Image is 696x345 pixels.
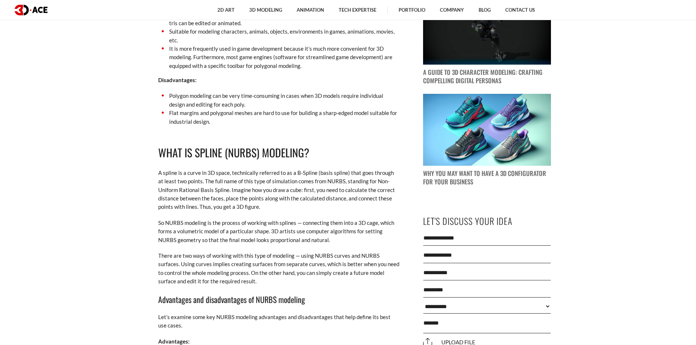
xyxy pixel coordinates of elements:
li: It is more frequently used in game development because it’s much more convenient for 3D modeling.... [158,45,399,70]
h3: Advantages and disadvantages of NURBS modeling [158,293,399,306]
p: A Guide to 3D Character Modeling: Crafting Compelling Digital Personas [423,68,551,85]
h2: What is Spline (NURBS) Modeling? [158,144,399,161]
p: There are two ways of working with this type of modeling — using NURBS curves and NURBS surfaces.... [158,252,399,286]
p: Let's Discuss Your Idea [423,213,551,229]
li: Flat margins and polygonal meshes are hard to use for building a sharp-edged model suitable for i... [158,109,399,126]
li: Suitable for modeling characters, animals, objects, environments in games, animations, movies, etc. [158,27,399,45]
li: Polygon modeling can be very time-consuming in cases when 3D models require individual design and... [158,92,399,109]
p: Why You May Want to Have a 3D Configurator for Your Business [423,169,551,186]
p: A spline is a curve in 3D space, technically referred to as a B-Spline (basis spline) that goes t... [158,169,399,211]
p: Disadvantages: [158,76,399,84]
img: logo dark [15,5,47,15]
p: Let’s examine some key NURBS modeling advantages and disadvantages that help define its best use ... [158,313,399,330]
img: blog post image [423,94,551,166]
a: blog post image Why You May Want to Have a 3D Configurator for Your Business [423,94,551,186]
p: So NURBS modeling is the process of working with splines — connecting them into a 3D cage, which ... [158,219,399,244]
